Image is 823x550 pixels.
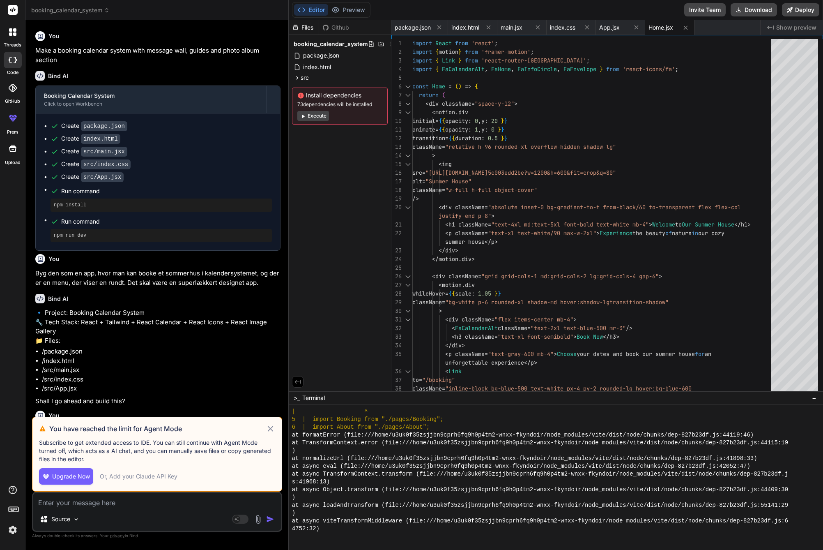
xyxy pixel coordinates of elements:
[61,134,120,143] div: Create
[452,134,455,142] span: {
[391,108,402,117] div: 9
[412,143,442,150] span: className
[491,221,649,228] span: "text-4xl md:text-5xl font-bold text-white mb-4"
[462,281,465,289] span: .
[648,23,673,32] span: Home.jsx
[488,169,616,176] span: 5c003edd2be?w=1200&h=600&fit=crop&q=80"
[391,125,402,134] div: 11
[435,126,439,133] span: =
[402,82,413,91] div: Click to collapse the range.
[776,23,816,32] span: Show preview
[432,152,435,159] span: >
[442,186,445,194] span: =
[455,134,481,142] span: duration
[402,315,413,324] div: Click to collapse the range.
[435,48,439,55] span: {
[391,281,402,289] div: 27
[439,307,442,314] span: >
[391,315,402,324] div: 31
[412,178,422,185] span: alt
[458,57,462,64] span: }
[609,143,616,150] span: g"
[54,232,269,239] pre: npm run dev
[442,298,445,306] span: =
[422,169,425,176] span: =
[391,333,402,341] div: 33
[498,333,573,340] span: "text-xl font-semibold"
[39,468,93,485] button: Upgrade Now
[402,91,413,99] div: Click to collapse the range.
[445,316,448,323] span: <
[391,56,402,65] div: 3
[599,23,620,32] span: App.jsx
[294,4,328,16] button: Editor
[412,195,419,202] span: />
[328,4,368,16] button: Preview
[452,333,455,340] span: <
[465,83,471,90] span: =>
[718,221,734,228] span: House
[391,82,402,91] div: 6
[391,289,402,298] div: 28
[494,39,498,47] span: ;
[747,221,751,228] span: >
[455,83,458,90] span: (
[391,169,402,177] div: 16
[458,255,462,263] span: .
[491,212,494,220] span: >
[61,187,272,195] span: Run command
[596,229,600,237] span: >
[609,333,616,340] span: h3
[391,298,402,307] div: 29
[402,203,413,212] div: Click to collapse the range.
[741,221,747,228] span: h1
[481,126,485,133] span: y
[445,221,448,228] span: <
[435,39,452,47] span: React
[391,246,402,255] div: 23
[485,126,488,133] span: :
[481,48,531,55] span: 'framer-motion'
[550,23,575,32] span: index.css
[488,134,498,142] span: 0.5
[391,143,402,151] div: 13
[402,160,413,169] div: Click to collapse the range.
[455,290,471,297] span: scale
[616,333,619,340] span: >
[600,229,632,237] span: Experience
[475,83,478,90] span: {
[391,99,402,108] div: 8
[61,217,272,226] span: Run command
[465,57,478,64] span: from
[391,263,402,272] div: 25
[48,255,60,263] h6: You
[422,178,425,185] span: =
[481,273,646,280] span: "grid grid-cols-1 md:grid-cols-2 lg:grid-cols-4 ga
[471,290,475,297] span: :
[391,117,402,125] div: 10
[494,316,573,323] span: "flex items-center mb-4"
[498,324,527,332] span: className
[501,134,504,142] span: }
[812,394,816,402] span: −
[563,65,596,73] span: FaEnvelope
[494,238,498,245] span: >
[391,255,402,263] div: 24
[600,65,603,73] span: }
[448,83,452,90] span: =
[475,126,478,133] span: 1
[412,117,435,125] span: initial
[301,74,309,82] span: src
[468,126,471,133] span: :
[391,194,402,203] div: 19
[606,65,619,73] span: from
[253,515,263,524] img: attachment
[6,523,20,537] img: settings
[432,109,435,116] span: <
[698,229,724,237] span: our cozy
[442,57,455,64] span: Link
[442,160,452,168] span: img
[35,46,280,65] p: Make a booking calendar system with message wall, guides and photo album section
[439,212,491,220] span: justify-end p-8"
[439,281,442,289] span: <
